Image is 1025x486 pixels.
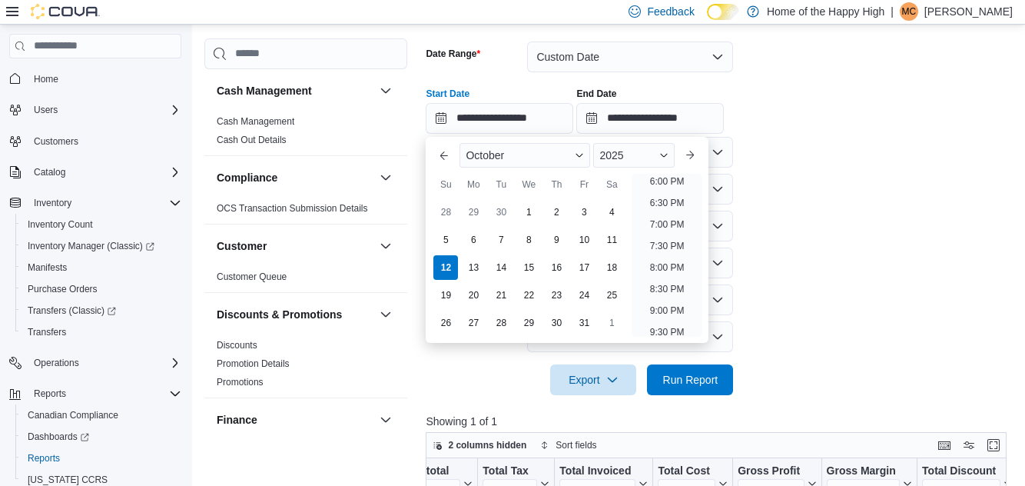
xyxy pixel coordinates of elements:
[644,194,691,212] li: 6:30 PM
[433,283,458,308] div: day-19
[461,255,486,280] div: day-13
[489,283,513,308] div: day-21
[922,464,1000,478] div: Total Discount
[599,172,624,197] div: Sa
[28,69,181,88] span: Home
[572,311,596,335] div: day-31
[599,228,624,252] div: day-11
[516,228,541,252] div: day-8
[28,452,60,464] span: Reports
[28,70,65,88] a: Home
[204,268,407,292] div: Customer
[632,174,702,337] ul: Time
[544,311,569,335] div: day-30
[15,404,187,426] button: Canadian Compliance
[426,103,573,134] input: Press the down key to enter a popover containing a calendar. Press the escape key to close the po...
[644,258,691,277] li: 8:00 PM
[544,228,569,252] div: day-9
[217,412,373,428] button: Finance
[647,364,733,395] button: Run Report
[15,214,187,235] button: Inventory Count
[489,255,513,280] div: day-14
[34,197,71,209] span: Inventory
[516,200,541,225] div: day-1
[432,143,456,168] button: Previous Month
[433,172,458,197] div: Su
[28,101,64,119] button: Users
[22,301,122,320] a: Transfers (Classic)
[28,218,93,231] span: Inventory Count
[28,354,181,372] span: Operations
[599,255,624,280] div: day-18
[217,377,264,388] a: Promotions
[217,340,257,351] a: Discounts
[572,255,596,280] div: day-17
[3,352,187,374] button: Operations
[15,257,187,278] button: Manifests
[767,2,884,21] p: Home of the Happy High
[433,200,458,225] div: day-28
[644,172,691,191] li: 6:00 PM
[217,339,257,351] span: Discounts
[593,143,674,168] div: Button. Open the year selector. 2025 is currently selected.
[217,271,287,283] span: Customer Queue
[22,280,104,298] a: Purchase Orders
[22,237,161,255] a: Inventory Manager (Classic)
[644,301,691,320] li: 9:00 PM
[28,326,66,338] span: Transfers
[15,235,187,257] a: Inventory Manager (Classic)
[572,172,596,197] div: Fr
[647,4,694,19] span: Feedback
[28,305,116,317] span: Transfers (Classic)
[960,436,978,454] button: Display options
[376,237,395,255] button: Customer
[426,414,1013,429] p: Showing 1 of 1
[572,228,596,252] div: day-10
[433,311,458,335] div: day-26
[984,436,1003,454] button: Enter fullscreen
[22,258,181,277] span: Manifests
[15,300,187,321] a: Transfers (Classic)
[34,73,58,85] span: Home
[3,161,187,183] button: Catalog
[466,149,504,161] span: October
[15,321,187,343] button: Transfers
[28,163,71,181] button: Catalog
[433,228,458,252] div: day-5
[599,283,624,308] div: day-25
[217,271,287,282] a: Customer Queue
[572,283,596,308] div: day-24
[34,357,79,369] span: Operations
[644,215,691,234] li: 7:00 PM
[461,228,486,252] div: day-6
[461,311,486,335] div: day-27
[28,240,154,252] span: Inventory Manager (Classic)
[15,426,187,448] a: Dashboards
[217,202,368,215] span: OCS Transaction Submission Details
[28,431,89,443] span: Dashboards
[426,48,480,60] label: Date Range
[15,278,187,300] button: Purchase Orders
[22,406,124,424] a: Canadian Compliance
[217,83,312,98] h3: Cash Management
[483,464,538,478] div: Total Tax
[217,238,267,254] h3: Customer
[527,42,733,72] button: Custom Date
[516,283,541,308] div: day-22
[22,237,181,255] span: Inventory Manager (Classic)
[22,280,181,298] span: Purchase Orders
[658,464,716,478] div: Total Cost
[678,143,702,168] button: Next month
[28,194,181,212] span: Inventory
[599,149,623,161] span: 2025
[599,200,624,225] div: day-4
[707,20,708,21] span: Dark Mode
[28,261,67,274] span: Manifests
[22,406,181,424] span: Canadian Compliance
[924,2,1013,21] p: [PERSON_NAME]
[426,436,532,454] button: 2 columns hidden
[3,383,187,404] button: Reports
[426,88,469,100] label: Start Date
[376,411,395,429] button: Finance
[516,172,541,197] div: We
